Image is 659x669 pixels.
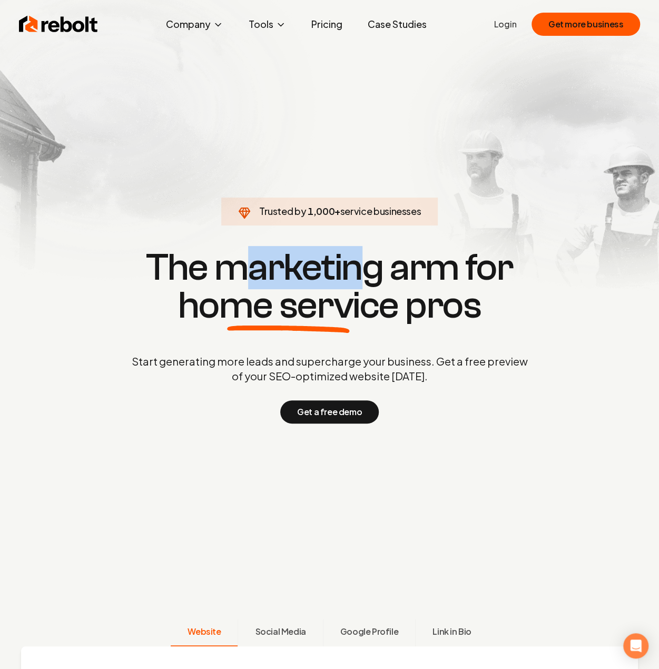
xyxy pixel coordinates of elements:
div: Open Intercom Messenger [623,633,648,658]
span: + [335,205,340,217]
span: Link in Bio [432,625,471,638]
a: Login [494,18,517,31]
span: 1,000 [308,204,335,219]
a: Case Studies [359,14,435,35]
button: Get more business [532,13,640,36]
button: Company [158,14,232,35]
button: Social Media [238,619,322,646]
span: Website [188,625,221,638]
a: Pricing [303,14,351,35]
h1: The marketing arm for pros [77,249,583,324]
span: Google Profile [340,625,398,638]
button: Google Profile [323,619,415,646]
img: Rebolt Logo [19,14,98,35]
button: Tools [240,14,294,35]
span: service businesses [340,205,421,217]
span: Social Media [255,625,306,638]
button: Get a free demo [280,400,379,424]
p: Start generating more leads and supercharge your business. Get a free preview of your SEO-optimiz... [130,354,530,383]
span: Trusted by [259,205,306,217]
span: home service [178,287,399,324]
button: Website [171,619,238,646]
button: Link in Bio [415,619,488,646]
